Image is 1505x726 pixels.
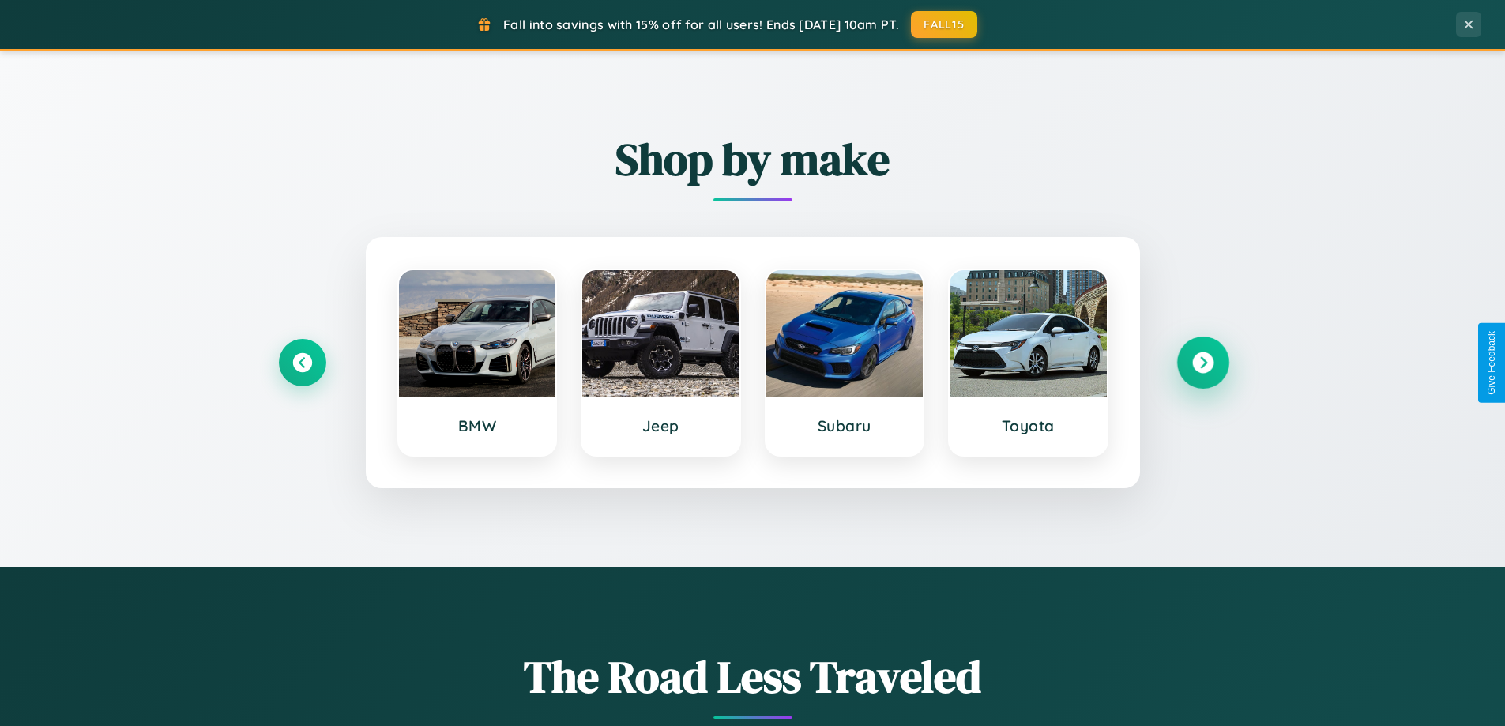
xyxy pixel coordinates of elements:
[1486,331,1497,395] div: Give Feedback
[279,646,1227,707] h1: The Road Less Traveled
[598,416,724,435] h3: Jeep
[503,17,899,32] span: Fall into savings with 15% off for all users! Ends [DATE] 10am PT.
[965,416,1091,435] h3: Toyota
[279,129,1227,190] h2: Shop by make
[782,416,908,435] h3: Subaru
[911,11,977,38] button: FALL15
[415,416,540,435] h3: BMW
